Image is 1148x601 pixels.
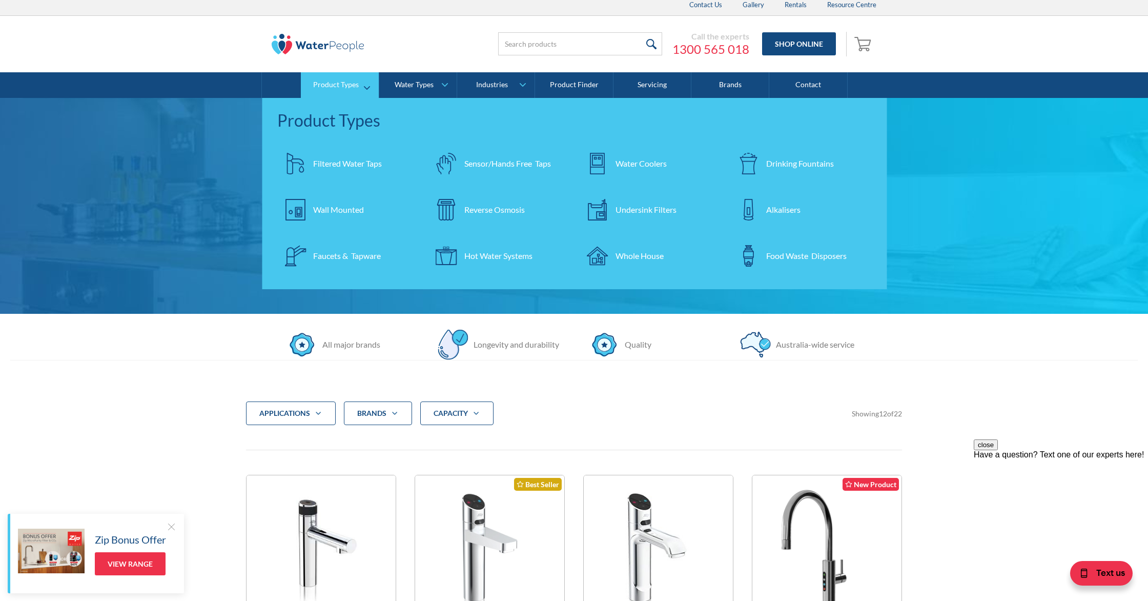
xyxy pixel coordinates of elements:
[313,157,382,170] div: Filtered Water Taps
[317,338,380,351] div: All major brands
[854,35,874,52] img: shopping cart
[313,250,381,262] div: Faucets & Tapware
[428,192,569,228] a: Reverse Osmosis
[246,402,902,442] form: Filter 5
[852,32,876,56] a: Open empty cart
[730,146,871,182] a: Drinking Fountains
[580,238,721,274] a: Whole House
[313,204,364,216] div: Wall Mounted
[879,409,887,418] span: 12
[771,338,854,351] div: Australia-wide service
[691,72,769,98] a: Brands
[769,72,847,98] a: Contact
[762,32,836,55] a: Shop Online
[301,72,378,98] a: Product Types
[95,532,166,547] h5: Zip Bonus Offer
[464,204,525,216] div: Reverse Osmosis
[852,408,902,419] div: Showing of
[468,338,559,351] div: Longevity and durability
[766,157,834,170] div: Drinking Fountains
[476,81,508,89] div: Industries
[620,338,651,351] div: Quality
[613,72,691,98] a: Servicing
[766,250,847,262] div: Food Waste Disposers
[1066,550,1148,601] iframe: podium webchat widget bubble
[428,146,569,182] a: Sensor/Hands Free Taps
[894,409,902,418] span: 22
[457,72,535,98] a: Industries
[277,192,418,228] a: Wall Mounted
[313,81,359,89] div: Product Types
[272,34,364,54] img: The Water People
[95,552,166,575] a: View Range
[580,192,721,228] a: Undersink Filters
[420,402,494,425] div: CAPACITY
[277,238,418,274] a: Faucets & Tapware
[498,32,662,55] input: Search products
[428,238,569,274] a: Hot Water Systems
[395,81,434,89] div: Water Types
[535,72,613,98] a: Product Finder
[616,157,667,170] div: Water Coolers
[434,409,468,417] strong: CAPACITY
[514,478,562,491] div: Best Seller
[843,478,899,491] div: New Product
[464,157,551,170] div: Sensor/Hands Free Taps
[262,98,887,289] nav: Product Types
[357,408,386,418] div: Brands
[277,146,418,182] a: Filtered Water Taps
[580,146,721,182] a: Water Coolers
[277,108,871,133] div: Product Types
[18,529,85,573] img: Zip Bonus Offer
[730,192,871,228] a: Alkalisers
[730,238,871,274] a: Food Waste Disposers
[259,408,310,418] div: applications
[464,250,532,262] div: Hot Water Systems
[246,402,336,425] div: applications
[974,439,1148,563] iframe: podium webchat widget prompt
[672,31,749,42] div: Call the experts
[616,250,664,262] div: Whole House
[766,204,801,216] div: Alkalisers
[379,72,457,98] a: Water Types
[616,204,676,216] div: Undersink Filters
[672,42,749,57] a: 1300 565 018
[344,402,412,425] div: Brands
